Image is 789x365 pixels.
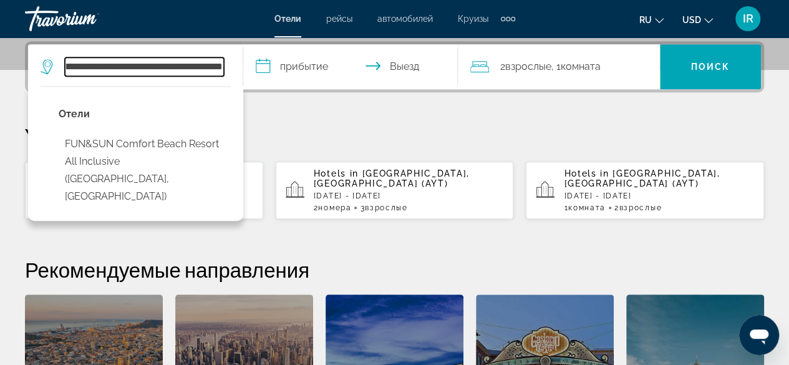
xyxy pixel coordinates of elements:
[65,57,224,76] input: Search hotel destination
[682,11,713,29] button: Change currency
[639,15,652,25] span: ru
[314,168,359,178] span: Hotels in
[564,168,720,188] span: [GEOGRAPHIC_DATA], [GEOGRAPHIC_DATA] (AYT)
[526,161,764,220] button: Hotels in [GEOGRAPHIC_DATA], [GEOGRAPHIC_DATA] (AYT)[DATE] - [DATE]1Комната2Взрослые
[564,203,605,212] span: 1
[25,124,764,148] p: Your Recent Searches
[25,161,263,220] button: Hotels in [GEOGRAPHIC_DATA], [GEOGRAPHIC_DATA] (AYT)[DATE] - [DATE]1Комната3Взрослые
[564,192,754,200] p: [DATE] - [DATE]
[568,203,606,212] span: Комната
[501,9,515,29] button: Extra navigation items
[500,58,551,75] span: 2
[377,14,433,24] a: автомобилей
[314,168,470,188] span: [GEOGRAPHIC_DATA], [GEOGRAPHIC_DATA] (AYT)
[360,203,407,212] span: 3
[614,203,662,212] span: 2
[639,11,664,29] button: Change language
[561,61,601,72] span: Комната
[59,105,231,123] p: Hotel options
[28,86,243,221] div: Destination search results
[365,203,407,212] span: Взрослые
[276,161,514,220] button: Hotels in [GEOGRAPHIC_DATA], [GEOGRAPHIC_DATA] (AYT)[DATE] - [DATE]2номера3Взрослые
[691,62,730,72] span: Поиск
[458,14,488,24] a: Круизы
[326,14,352,24] a: рейсы
[564,168,609,178] span: Hotels in
[682,15,701,25] span: USD
[551,58,601,75] span: , 1
[25,2,150,35] a: Travorium
[314,203,352,212] span: 2
[274,14,301,24] a: Отели
[619,203,661,212] span: Взрослые
[318,203,351,212] span: номера
[243,44,458,89] button: Select check in and out date
[660,44,761,89] button: Search
[732,6,764,32] button: User Menu
[505,61,551,72] span: Взрослые
[59,132,231,208] button: Select hotel: FUN&SUN Comfort Beach Resort All Inclusive (Kemer, TR)
[739,315,779,355] iframe: Кнопка запуска окна обмена сообщениями
[743,12,753,25] span: IR
[314,192,504,200] p: [DATE] - [DATE]
[28,44,761,89] div: Search widget
[25,257,764,282] h2: Рекомендуемые направления
[458,44,660,89] button: Travelers: 2 adults, 0 children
